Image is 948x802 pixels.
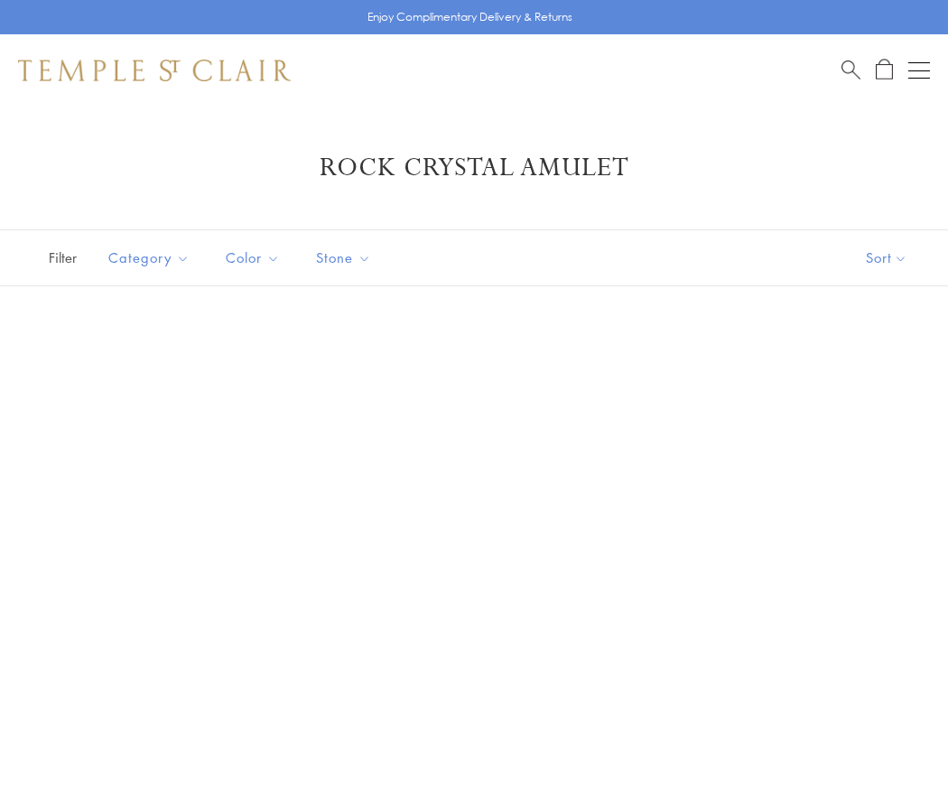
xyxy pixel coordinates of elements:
[367,8,572,26] p: Enjoy Complimentary Delivery & Returns
[908,60,930,81] button: Open navigation
[18,60,291,81] img: Temple St. Clair
[825,230,948,285] button: Show sort by
[841,59,860,81] a: Search
[212,238,293,278] button: Color
[95,238,203,278] button: Category
[217,247,293,269] span: Color
[99,247,203,269] span: Category
[45,152,903,184] h1: Rock Crystal Amulet
[307,247,385,269] span: Stone
[302,238,385,278] button: Stone
[876,59,893,81] a: Open Shopping Bag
